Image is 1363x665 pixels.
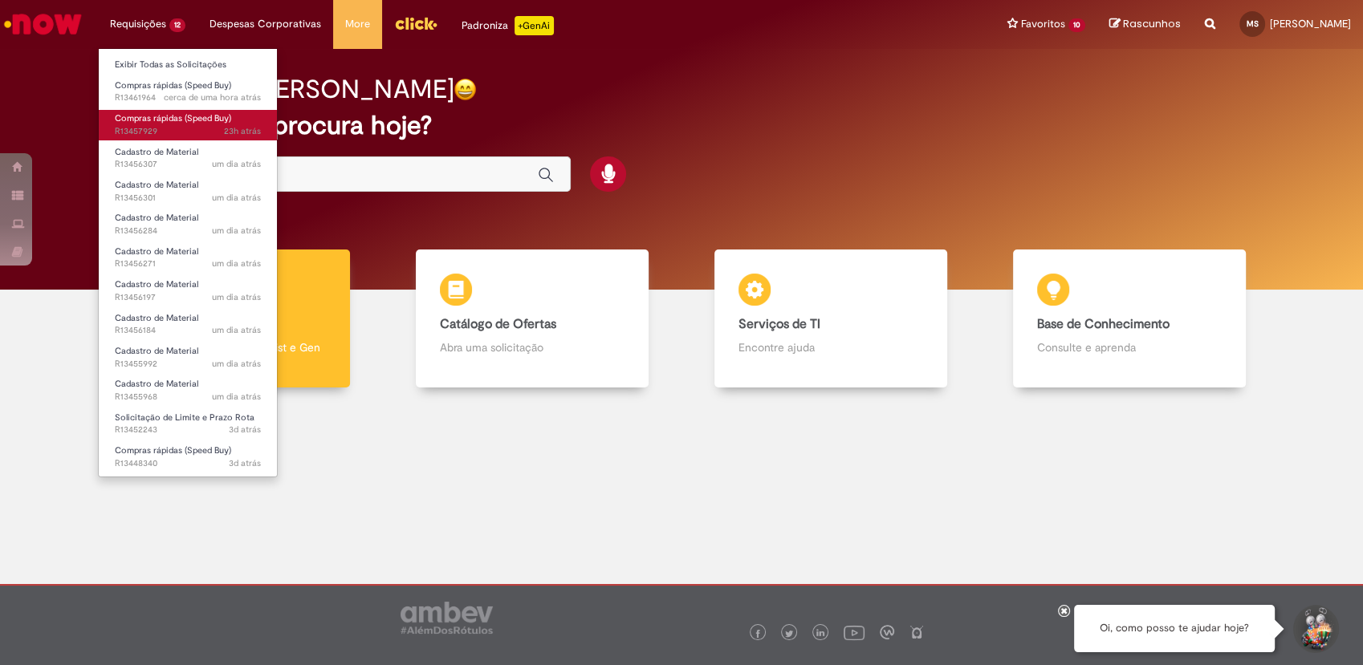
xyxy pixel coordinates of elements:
[99,209,277,239] a: Aberto R13456284 : Cadastro de Material
[212,358,261,370] span: um dia atrás
[99,110,277,140] a: Aberto R13457929 : Compras rápidas (Speed Buy)
[115,391,261,403] span: R13455968
[99,375,277,405] a: Aberto R13455968 : Cadastro de Material
[115,378,198,390] span: Cadastro de Material
[394,11,437,35] img: click_logo_yellow_360x200.png
[212,192,261,204] time: 28/08/2025 09:43:02
[115,412,254,424] span: Solicitação de Limite e Prazo Rota
[229,457,261,469] time: 26/08/2025 13:30:54
[1270,17,1351,30] span: [PERSON_NAME]
[212,291,261,303] time: 28/08/2025 09:31:18
[212,158,261,170] span: um dia atrás
[980,249,1279,388] a: Base de Conhecimento Consulte e aprenda
[115,358,261,371] span: R13455992
[454,78,477,101] img: happy-face.png
[229,424,261,436] time: 27/08/2025 12:34:45
[99,176,277,206] a: Aberto R13456301 : Cadastro de Material
[164,91,261,103] span: cerca de uma hora atrás
[816,629,824,639] img: logo_footer_linkedin.png
[1021,16,1065,32] span: Favoritos
[128,112,1234,140] h2: O que você procura hoje?
[440,316,556,332] b: Catálogo de Ofertas
[212,291,261,303] span: um dia atrás
[115,91,261,104] span: R13461964
[1068,18,1085,32] span: 10
[229,457,261,469] span: 3d atrás
[98,48,278,477] ul: Requisições
[212,257,261,270] time: 28/08/2025 09:40:04
[1291,605,1339,653] button: Iniciar Conversa de Suporte
[738,339,923,355] p: Encontre ajuda
[115,324,261,337] span: R13456184
[229,424,261,436] span: 3d atrás
[115,125,261,138] span: R13457929
[1247,18,1259,29] span: MS
[844,622,865,643] img: logo_footer_youtube.png
[212,225,261,237] time: 28/08/2025 09:41:29
[115,225,261,237] span: R13456284
[115,179,198,191] span: Cadastro de Material
[212,358,261,370] time: 28/08/2025 09:03:34
[99,243,277,273] a: Aberto R13456271 : Cadastro de Material
[115,291,261,304] span: R13456197
[212,257,261,270] span: um dia atrás
[99,442,277,472] a: Aberto R13448340 : Compras rápidas (Speed Buy)
[99,144,277,173] a: Aberto R13456307 : Cadastro de Material
[115,312,198,324] span: Cadastro de Material
[115,424,261,436] span: R13452243
[99,56,277,74] a: Exibir Todas as Solicitações
[99,310,277,339] a: Aberto R13456184 : Cadastro de Material
[880,625,894,639] img: logo_footer_workplace.png
[754,630,762,638] img: logo_footer_facebook.png
[115,245,198,257] span: Cadastro de Material
[515,16,554,35] p: +GenAi
[99,276,277,306] a: Aberto R13456197 : Cadastro de Material
[115,444,231,456] span: Compras rápidas (Speed Buy)
[115,278,198,290] span: Cadastro de Material
[1037,339,1222,355] p: Consulte e aprenda
[99,409,277,439] a: Aberto R13452243 : Solicitação de Limite e Prazo Rota
[115,112,231,124] span: Compras rápidas (Speed Buy)
[115,457,261,470] span: R13448340
[212,324,261,336] time: 28/08/2025 09:29:48
[115,192,261,205] span: R13456301
[1123,16,1181,31] span: Rascunhos
[383,249,681,388] a: Catálogo de Ofertas Abra uma solicitação
[115,212,198,224] span: Cadastro de Material
[212,324,261,336] span: um dia atrás
[210,16,321,32] span: Despesas Corporativas
[738,316,820,332] b: Serviços de TI
[99,343,277,372] a: Aberto R13455992 : Cadastro de Material
[224,125,261,137] span: 23h atrás
[401,602,493,634] img: logo_footer_ambev_rotulo_gray.png
[1109,17,1181,32] a: Rascunhos
[1074,605,1275,652] div: Oi, como posso te ajudar hoje?
[2,8,84,40] img: ServiceNow
[110,16,166,32] span: Requisições
[84,249,383,388] a: Tirar dúvidas Tirar dúvidas com Lupi Assist e Gen Ai
[440,339,625,355] p: Abra uma solicitação
[128,75,454,103] h2: Boa tarde, [PERSON_NAME]
[1037,316,1170,332] b: Base de Conhecimento
[212,225,261,237] span: um dia atrás
[462,16,554,35] div: Padroniza
[681,249,980,388] a: Serviços de TI Encontre ajuda
[345,16,370,32] span: More
[115,79,231,91] span: Compras rápidas (Speed Buy)
[212,192,261,204] span: um dia atrás
[115,345,198,357] span: Cadastro de Material
[785,630,793,638] img: logo_footer_twitter.png
[212,391,261,403] time: 28/08/2025 09:01:32
[99,77,277,107] a: Aberto R13461964 : Compras rápidas (Speed Buy)
[169,18,185,32] span: 12
[115,158,261,171] span: R13456307
[212,158,261,170] time: 28/08/2025 09:44:25
[909,625,924,639] img: logo_footer_naosei.png
[212,391,261,403] span: um dia atrás
[115,257,261,270] span: R13456271
[224,125,261,137] time: 28/08/2025 13:40:34
[115,146,198,158] span: Cadastro de Material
